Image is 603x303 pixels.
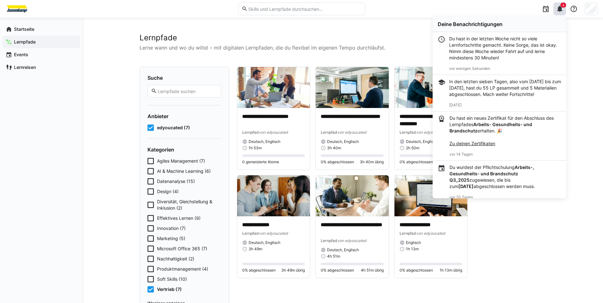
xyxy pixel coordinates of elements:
span: Microsoft Office 365 (7) [157,246,207,252]
span: von edyoucated [259,130,288,135]
span: Effektives Lernen (9) [157,215,201,221]
span: von edyoucated [416,130,445,135]
span: [DATE] [449,103,462,107]
span: 1h 13m übrig [440,268,462,273]
p: Du wurdest der Pflichtschulung zugewiesen, die bis zum abgeschlossen werden muss. [449,164,561,190]
span: AI & Machine Learning (6) [157,168,211,174]
span: Agiles Management (7) [157,158,205,164]
span: Design (4) [157,188,179,195]
span: Lernpfad [242,231,259,236]
b: [DATE] [458,184,474,189]
span: Lernpfad [400,130,416,135]
span: 0% abgeschlossen [321,159,354,165]
span: Lernpfad [321,238,337,243]
h4: Anbieter [147,113,221,119]
span: von edyoucated [259,231,288,236]
p: Lerne wann und wo du willst – mit digitalen Lernpfaden, die du flexibel im eigenen Tempo durchläu... [140,44,546,51]
span: Soft Skills (10) [157,276,187,282]
b: Arbeits-, Gesundheits- und Brandschutz Q3_2025 [449,165,534,183]
img: image [316,67,389,108]
span: Lernpfad [321,130,337,135]
div: Du hast in der letzten Woche nicht so viele Lernfortschritte gemacht. Keine Sorge, das ist okay. ... [449,36,561,61]
span: edyoucated (7) [157,125,190,131]
span: vor 14 Tagen [449,152,473,157]
span: 3h 49m übrig [281,268,305,273]
span: Deutsch, Englisch [249,139,280,144]
div: Deine Benachrichtigungen [438,21,561,27]
span: Datenanalyse (15) [157,178,195,185]
span: von edyoucated [337,238,366,243]
span: Deutsch, Englisch [327,139,359,144]
span: 4 [562,3,564,7]
span: von edyoucated [416,231,445,236]
span: Englisch [406,240,421,245]
span: 0 gemeisterte Atome [242,159,279,165]
img: image [316,175,389,216]
img: image [394,175,468,216]
div: In den letzten sieben Tagen, also vom [DATE] bis zum [DATE], hast du 55 LP gesammelt und 5 Materi... [449,78,561,98]
span: 4h 51m übrig [361,268,384,273]
span: Deutsch, Englisch [327,247,359,252]
span: Deutsch, Englisch [249,240,280,245]
span: 3h 40m übrig [360,159,384,165]
span: Lernpfad [400,231,416,236]
a: Zu deinen Zertifikaten [449,141,495,146]
input: Lernpfade suchen [157,88,217,94]
span: 1h 13m [406,246,419,252]
span: von edyoucated [337,130,366,135]
img: image [237,67,310,108]
span: 0% abgeschlossen [242,268,276,273]
span: 0% abgeschlossen [400,159,433,165]
span: Nachhaltigkeit (2) [157,256,194,262]
span: 2h 50m [406,145,419,151]
span: Diversität, Gleichstellung & Inklusion (2) [157,199,221,211]
span: 0% abgeschlossen [400,268,433,273]
strong: Arbeits- Gesundheits- und Brandschutz [449,122,532,133]
span: 3h 40m [327,145,341,151]
span: vor wenigen Sekunden [449,66,490,71]
span: Produktmanagement (4) [157,266,208,272]
h4: Suche [147,75,221,81]
span: Deutsch, Englisch [406,139,438,144]
span: Innovation (7) [157,225,186,232]
h2: Lernpfade [140,33,546,43]
input: Skills und Lernpfade durchsuchen… [248,6,361,12]
span: Lernpfad [242,130,259,135]
h4: Kategorien [147,146,221,153]
img: image [394,67,468,108]
span: 0% abgeschlossen [321,268,354,273]
span: 1h 53m [249,145,262,151]
span: vor 20 Tagen [449,195,473,199]
span: 3h 49m [249,246,262,252]
img: image [237,175,310,216]
span: Marketing (5) [157,235,185,242]
span: 4h 51m [327,254,340,259]
p: Du hast ein neues Zertifikat für den Abschluss des Lernpfades erhalten. 🎉 [449,115,561,147]
span: Vertrieb (7) [157,286,182,293]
